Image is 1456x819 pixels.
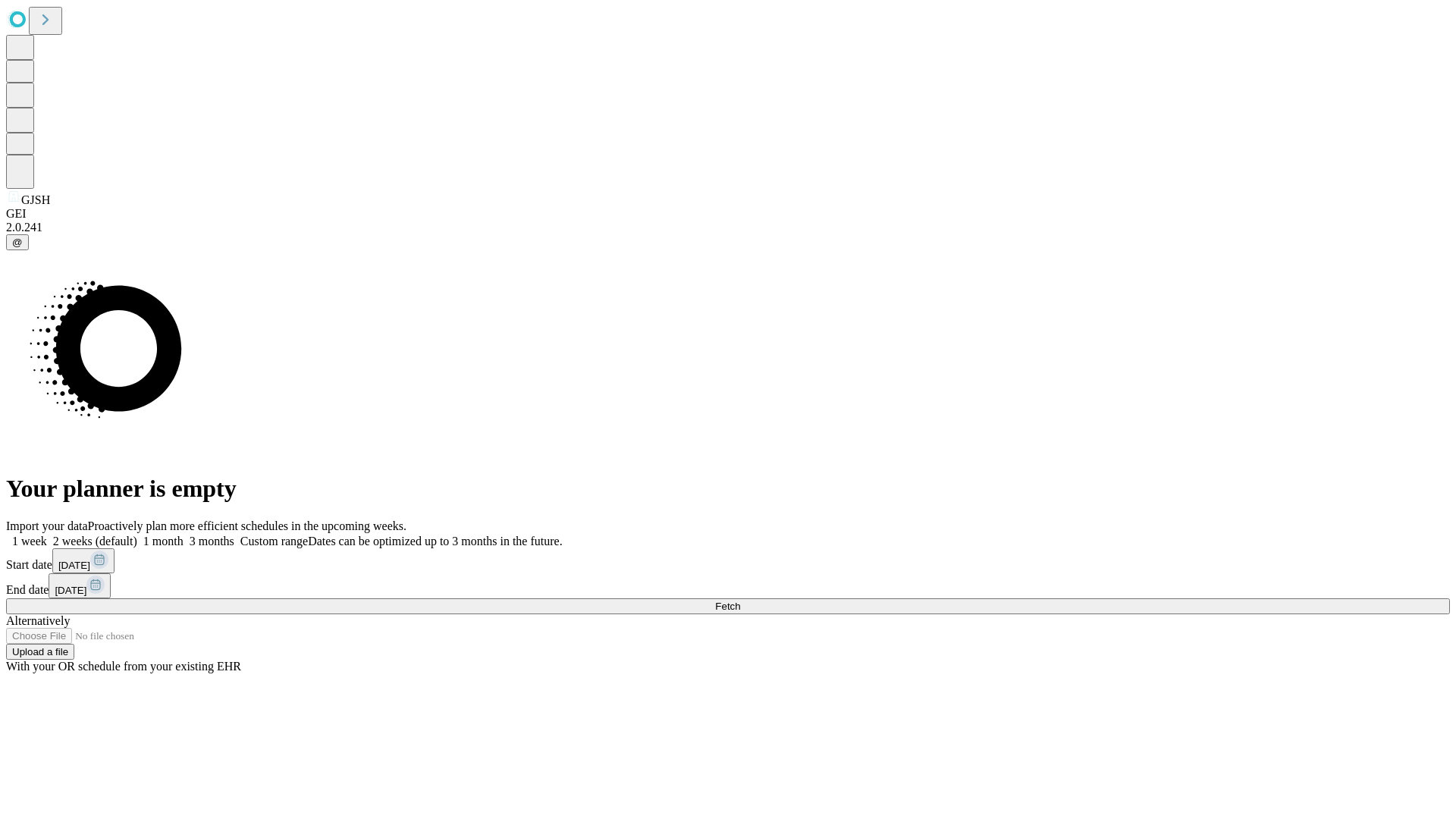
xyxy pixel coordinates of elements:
span: [DATE] [55,585,86,596]
span: [DATE] [58,560,90,571]
span: Dates can be optimized up to 3 months in the future. [308,535,562,548]
span: 2 weeks (default) [53,535,137,548]
span: Import your data [6,519,88,532]
span: Alternatively [6,614,70,627]
span: Custom range [240,535,308,548]
div: GEI [6,207,1450,221]
span: 1 month [143,535,184,548]
span: Proactively plan more efficient schedules in the upcoming weeks. [88,519,406,532]
h1: Your planner is empty [6,475,1450,503]
button: Upload a file [6,644,74,660]
span: With your OR schedule from your existing EHR [6,660,241,673]
span: Fetch [715,601,740,612]
div: End date [6,573,1450,598]
span: 3 months [190,535,234,548]
button: [DATE] [49,573,111,598]
span: @ [12,237,23,248]
div: Start date [6,548,1450,573]
button: [DATE] [52,548,115,573]
button: @ [6,234,29,250]
button: Fetch [6,598,1450,614]
span: GJSH [21,193,50,206]
div: 2.0.241 [6,221,1450,234]
span: 1 week [12,535,47,548]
